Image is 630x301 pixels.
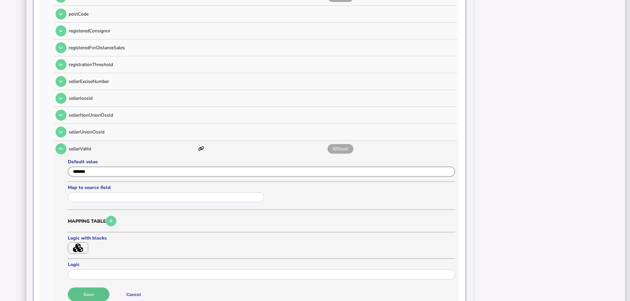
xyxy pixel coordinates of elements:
p: registeredForDistanceSales [69,45,196,51]
p: postCode [69,11,196,17]
p: sellerIossId [69,95,196,101]
label: Logic with blocks [68,235,124,241]
button: Open [56,76,66,87]
i: This item has mappings defined [198,146,204,151]
button: Open [56,93,66,104]
label: Map to source field [68,184,266,191]
p: registeredConsignor [69,28,196,34]
p: sellerVatId [69,146,196,152]
button: Open [56,110,66,121]
p: sellerExciseNumber [69,78,196,85]
button: Open [56,25,66,36]
h3: Mapping table [68,215,455,228]
button: Open [56,9,66,19]
p: registrationThreshold [69,61,196,68]
button: Open [56,59,66,70]
button: Open [56,143,66,154]
p: sellerNonUnionOssId [69,112,196,118]
button: Open [56,42,66,53]
label: Logic [68,261,455,268]
span: IBStock [328,144,353,154]
button: Open [56,127,66,137]
label: Default value [68,159,455,165]
p: sellerUnionOssId [69,129,196,135]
